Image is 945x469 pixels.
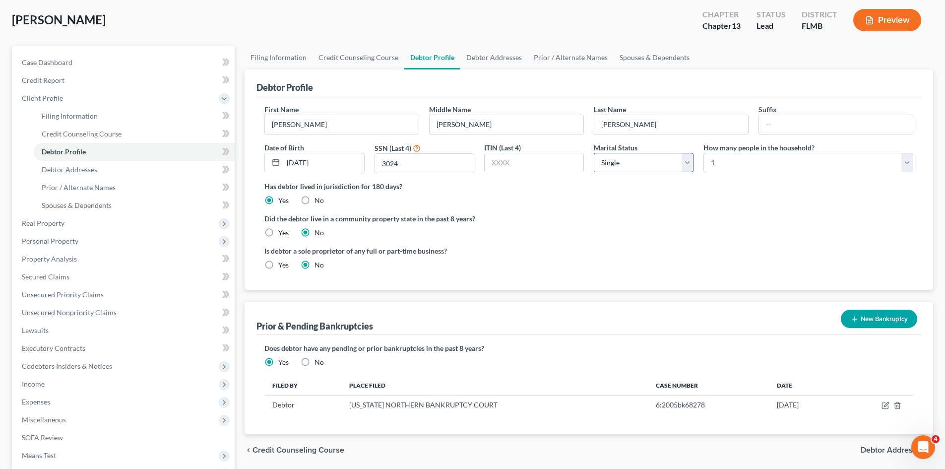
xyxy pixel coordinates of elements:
[245,46,313,69] a: Filing Information
[14,71,235,89] a: Credit Report
[42,183,116,192] span: Prior / Alternate Names
[22,219,64,227] span: Real Property
[22,308,117,317] span: Unsecured Nonpriority Claims
[528,46,614,69] a: Prior / Alternate Names
[341,375,647,395] th: Place Filed
[648,396,769,414] td: 6:2005bk68278
[594,115,748,134] input: --
[702,20,741,32] div: Chapter
[22,380,45,388] span: Income
[911,435,935,459] iframe: Intercom live chat
[34,125,235,143] a: Credit Counseling Course
[404,46,460,69] a: Debtor Profile
[648,375,769,395] th: Case Number
[34,197,235,214] a: Spouses & Dependents
[264,104,299,115] label: First Name
[34,107,235,125] a: Filing Information
[22,344,85,352] span: Executory Contracts
[42,112,98,120] span: Filing Information
[861,446,925,454] span: Debtor Addresses
[264,375,341,395] th: Filed By
[756,9,786,20] div: Status
[278,228,289,238] label: Yes
[375,143,411,153] label: SSN (Last 4)
[256,320,373,332] div: Prior & Pending Bankruptcies
[42,165,97,174] span: Debtor Addresses
[22,76,64,84] span: Credit Report
[22,58,72,67] span: Case Dashboard
[264,181,913,192] label: Has debtor lived in jurisdiction for 180 days?
[484,142,521,153] label: ITIN (Last 4)
[315,196,324,205] label: No
[861,446,933,454] button: Debtor Addresses chevron_right
[769,396,839,414] td: [DATE]
[594,104,626,115] label: Last Name
[841,310,917,328] button: New Bankruptcy
[14,322,235,339] a: Lawsuits
[315,357,324,367] label: No
[22,433,63,442] span: SOFA Review
[594,142,637,153] label: Marital Status
[758,104,777,115] label: Suffix
[932,435,940,443] span: 4
[14,268,235,286] a: Secured Claims
[264,343,913,353] label: Does debtor have any pending or prior bankruptcies in the past 8 years?
[14,304,235,322] a: Unsecured Nonpriority Claims
[264,142,304,153] label: Date of Birth
[34,179,235,197] a: Prior / Alternate Names
[14,54,235,71] a: Case Dashboard
[278,196,289,205] label: Yes
[14,286,235,304] a: Unsecured Priority Claims
[802,9,837,20] div: District
[430,115,583,134] input: M.I
[14,339,235,357] a: Executory Contracts
[42,147,86,156] span: Debtor Profile
[22,362,112,370] span: Codebtors Insiders & Notices
[22,237,78,245] span: Personal Property
[22,272,69,281] span: Secured Claims
[802,20,837,32] div: FLMB
[283,153,364,172] input: MM/DD/YYYY
[315,228,324,238] label: No
[256,81,313,93] div: Debtor Profile
[245,446,252,454] i: chevron_left
[22,451,56,460] span: Means Test
[756,20,786,32] div: Lead
[265,115,419,134] input: --
[264,396,341,414] td: Debtor
[313,46,404,69] a: Credit Counseling Course
[22,398,50,406] span: Expenses
[42,130,122,138] span: Credit Counseling Course
[853,9,921,31] button: Preview
[759,115,913,134] input: --
[614,46,695,69] a: Spouses & Dependents
[34,143,235,161] a: Debtor Profile
[12,12,106,27] span: [PERSON_NAME]
[278,260,289,270] label: Yes
[34,161,235,179] a: Debtor Addresses
[769,375,839,395] th: Date
[278,357,289,367] label: Yes
[14,250,235,268] a: Property Analysis
[264,213,913,224] label: Did the debtor live in a community property state in the past 8 years?
[22,255,77,263] span: Property Analysis
[703,142,815,153] label: How many people in the household?
[341,396,647,414] td: [US_STATE] NORTHERN BANKRUPTCY COURT
[22,290,104,299] span: Unsecured Priority Claims
[14,429,235,447] a: SOFA Review
[22,326,49,335] span: Lawsuits
[315,260,324,270] label: No
[42,201,112,209] span: Spouses & Dependents
[252,446,344,454] span: Credit Counseling Course
[485,153,583,172] input: XXXX
[245,446,344,454] button: chevron_left Credit Counseling Course
[429,104,471,115] label: Middle Name
[22,94,63,102] span: Client Profile
[460,46,528,69] a: Debtor Addresses
[702,9,741,20] div: Chapter
[22,415,66,424] span: Miscellaneous
[264,246,584,256] label: Is debtor a sole proprietor of any full or part-time business?
[375,154,474,173] input: XXXX
[732,21,741,30] span: 13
